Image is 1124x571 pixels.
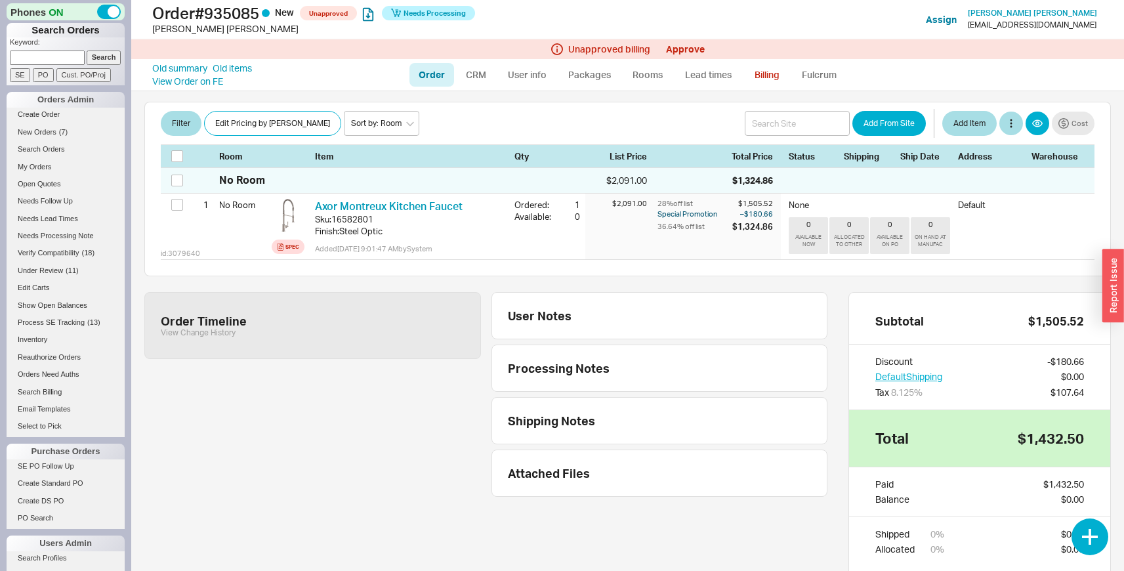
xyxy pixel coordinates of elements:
[300,6,357,20] span: Unapproved
[732,174,773,187] div: $1,324.86
[275,7,296,18] span: New
[7,160,125,174] a: My Orders
[666,43,705,54] a: Approve
[285,242,299,252] div: Spec
[844,150,892,162] div: Shipping
[161,249,200,259] span: id: 3079640
[18,266,63,274] span: Under Review
[657,221,730,232] div: 36.64 % off list
[556,199,580,211] div: 1
[852,111,926,136] button: Add From Site
[213,62,252,75] a: Old items
[172,116,190,131] span: Filter
[87,318,100,326] span: ( 13 )
[152,3,566,22] h1: Order # 935085
[7,23,125,37] h1: Search Orders
[1061,528,1084,541] div: $0.00
[7,494,125,508] a: Create DS PO
[192,194,209,216] div: 1
[7,194,125,208] a: Needs Follow Up
[152,22,566,35] div: [PERSON_NAME] [PERSON_NAME]
[585,199,647,209] div: $2,091.00
[1028,314,1084,328] div: $1,505.52
[508,466,590,480] div: Attached Files
[7,350,125,364] a: Reauthorize Orders
[315,200,463,213] a: Axor Montreux Kitchen Faucet
[18,318,85,326] span: Process SE Tracking
[657,209,730,219] div: Special Promotion
[18,128,56,136] span: New Orders
[331,213,373,225] div: 16582801
[272,199,304,232] img: vdb1ibiugld9nrqreui6_wrknsn
[875,370,942,383] button: DefaultShipping
[888,220,892,229] div: 0
[1031,150,1084,162] div: Warehouse
[315,150,509,162] div: Item
[152,62,207,75] a: Old summary
[873,234,907,248] div: AVAILABLE ON PO
[7,299,125,312] a: Show Open Balances
[793,63,846,87] a: Fulcrum
[7,476,125,490] a: Create Standard PO
[7,459,125,473] a: SE PO Follow Up
[272,240,304,254] a: Spec
[161,111,201,136] button: Filter
[913,234,947,248] div: ON HAND AT MANUFAC
[875,478,909,491] div: Paid
[732,199,773,209] div: $1,505.52
[59,128,68,136] span: ( 7 )
[315,243,504,254] div: Added [DATE] 9:01:47 AM by System
[7,177,125,191] a: Open Quotes
[847,220,852,229] div: 0
[832,234,866,248] div: ALLOCATED TO OTHER
[87,51,121,64] input: Search
[7,125,125,139] a: New Orders(7)
[18,249,79,257] span: Verify Compatibility
[7,108,125,121] a: Create Order
[1061,543,1084,556] div: $0.00
[875,543,915,556] div: Allocated
[219,194,266,216] div: No Room
[891,387,923,398] span: 8.125 %
[7,419,125,433] a: Select to Pick
[18,232,94,240] span: Needs Processing Note
[7,402,125,416] a: Email Templates
[219,150,266,162] div: Room
[7,333,125,347] a: Inventory
[953,116,986,131] span: Add Item
[315,213,331,225] div: Sku:
[514,211,556,222] div: Available:
[49,5,64,19] span: ON
[508,413,822,428] div: Shipping Notes
[66,266,79,274] span: ( 11 )
[10,37,125,51] p: Keyword:
[56,68,111,82] input: Cust. PO/Proj
[1061,370,1084,383] div: $0.00
[1043,478,1084,491] div: $1,432.50
[7,511,125,525] a: PO Search
[315,225,504,237] div: Finish : Steel Optic
[33,68,54,82] input: PO
[457,63,495,87] a: CRM
[568,44,650,54] span: Unapproved billing
[958,150,1024,162] div: Address
[508,308,822,323] div: User Notes
[409,63,454,87] a: Order
[567,211,580,222] div: 0
[928,220,933,229] div: 0
[1018,431,1084,446] div: $1,432.50
[7,281,125,295] a: Edit Carts
[7,316,125,329] a: Process SE Tracking(13)
[968,20,1096,30] div: [EMAIL_ADDRESS][DOMAIN_NAME]
[161,314,247,328] div: Order Timeline
[930,543,944,556] div: 0 %
[7,142,125,156] a: Search Orders
[204,111,341,136] button: Edit Pricing by [PERSON_NAME]
[161,328,236,337] button: View Change History
[875,386,942,399] div: Tax
[82,249,95,257] span: ( 18 )
[10,68,30,82] input: SE
[875,355,942,368] div: Discount
[942,111,997,136] button: Add Item
[875,314,924,328] div: Subtotal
